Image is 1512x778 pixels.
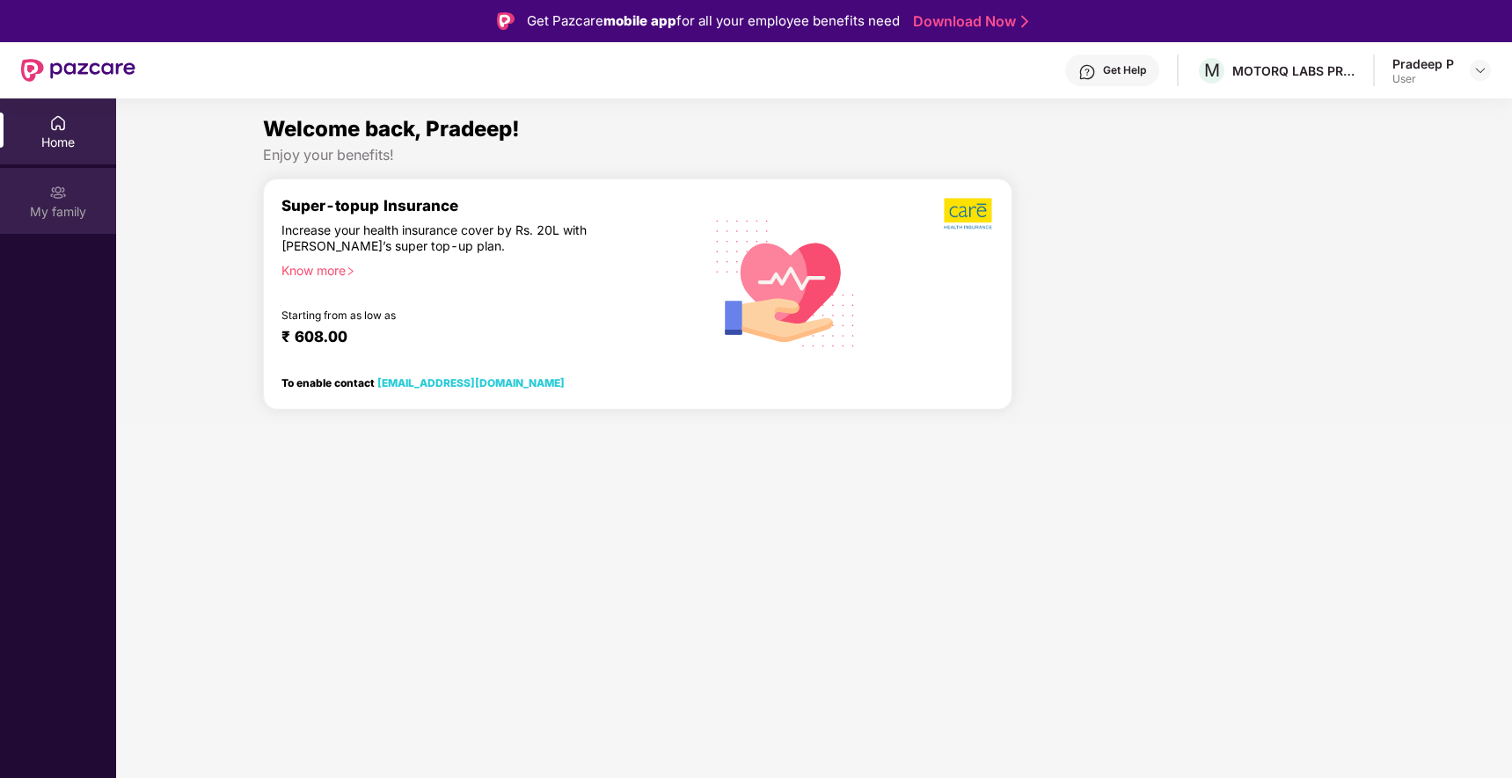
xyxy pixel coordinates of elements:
[1021,12,1028,31] img: Stroke
[1078,63,1096,81] img: svg+xml;base64,PHN2ZyBpZD0iSGVscC0zMngzMiIgeG1sbnM9Imh0dHA6Ly93d3cudzMub3JnLzIwMDAvc3ZnIiB3aWR0aD...
[1473,63,1487,77] img: svg+xml;base64,PHN2ZyBpZD0iRHJvcGRvd24tMzJ4MzIiIHhtbG5zPSJodHRwOi8vd3d3LnczLm9yZy8yMDAwL3N2ZyIgd2...
[1103,63,1146,77] div: Get Help
[346,266,355,276] span: right
[281,222,621,255] div: Increase your health insurance cover by Rs. 20L with [PERSON_NAME]’s super top-up plan.
[281,263,687,275] div: Know more
[281,376,565,389] div: To enable contact
[1232,62,1355,79] div: MOTORQ LABS PRIVATE LIMITED
[21,59,135,82] img: New Pazcare Logo
[263,146,1365,164] div: Enjoy your benefits!
[263,116,520,142] span: Welcome back, Pradeep!
[281,197,698,214] div: Super-topup Insurance
[1204,60,1220,81] span: M
[603,12,676,29] strong: mobile app
[497,12,515,30] img: Logo
[913,12,1023,31] a: Download Now
[1392,72,1454,86] div: User
[702,197,870,367] img: svg+xml;base64,PHN2ZyB4bWxucz0iaHR0cDovL3d3dy53My5vcmcvMjAwMC9zdmciIHhtbG5zOnhsaW5rPSJodHRwOi8vd3...
[281,309,623,321] div: Starting from as low as
[281,328,680,349] div: ₹ 608.00
[527,11,900,32] div: Get Pazcare for all your employee benefits need
[944,197,994,230] img: b5dec4f62d2307b9de63beb79f102df3.png
[377,376,565,389] a: [EMAIL_ADDRESS][DOMAIN_NAME]
[49,114,67,132] img: svg+xml;base64,PHN2ZyBpZD0iSG9tZSIgeG1sbnM9Imh0dHA6Ly93d3cudzMub3JnLzIwMDAvc3ZnIiB3aWR0aD0iMjAiIG...
[1392,55,1454,72] div: Pradeep P
[49,184,67,201] img: svg+xml;base64,PHN2ZyB3aWR0aD0iMjAiIGhlaWdodD0iMjAiIHZpZXdCb3g9IjAgMCAyMCAyMCIgZmlsbD0ibm9uZSIgeG...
